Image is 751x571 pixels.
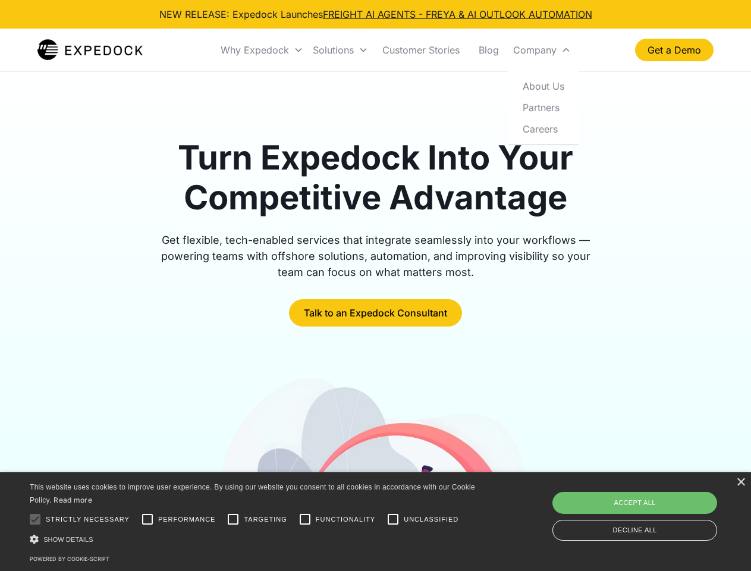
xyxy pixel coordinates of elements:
[54,495,92,504] a: Read more
[513,75,574,96] a: About Us
[30,556,109,562] a: Powered by cookie-script
[313,44,354,56] div: Solutions
[158,514,216,525] span: Performance
[513,118,574,139] a: Careers
[513,44,557,56] div: Company
[736,478,745,487] div: Close
[30,533,479,545] div: Show details
[373,30,469,70] a: Customer Stories
[635,39,714,61] a: Get a Demo
[316,514,375,525] span: Functionality
[216,30,308,70] div: Why Expedock
[244,514,287,525] span: Targeting
[43,536,93,543] span: Show details
[159,7,592,21] div: NEW RELEASE: Expedock Launches
[37,38,143,62] a: home
[552,520,717,541] div: Decline all
[30,483,475,505] span: This website uses cookies to improve user experience. By using our website you consent to all coo...
[323,8,592,20] a: FREIGHT AI AGENTS - FREYA & AI OUTLOOK AUTOMATION
[404,514,458,525] span: Unclassified
[508,70,579,145] nav: Company
[308,30,373,70] div: Solutions
[221,44,289,56] div: Why Expedock
[513,96,574,118] a: Partners
[552,492,717,513] div: Accept all
[37,38,143,62] img: Expedock Logo
[46,514,130,525] span: Strictly necessary
[508,30,576,70] div: Company
[469,30,508,70] a: Blog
